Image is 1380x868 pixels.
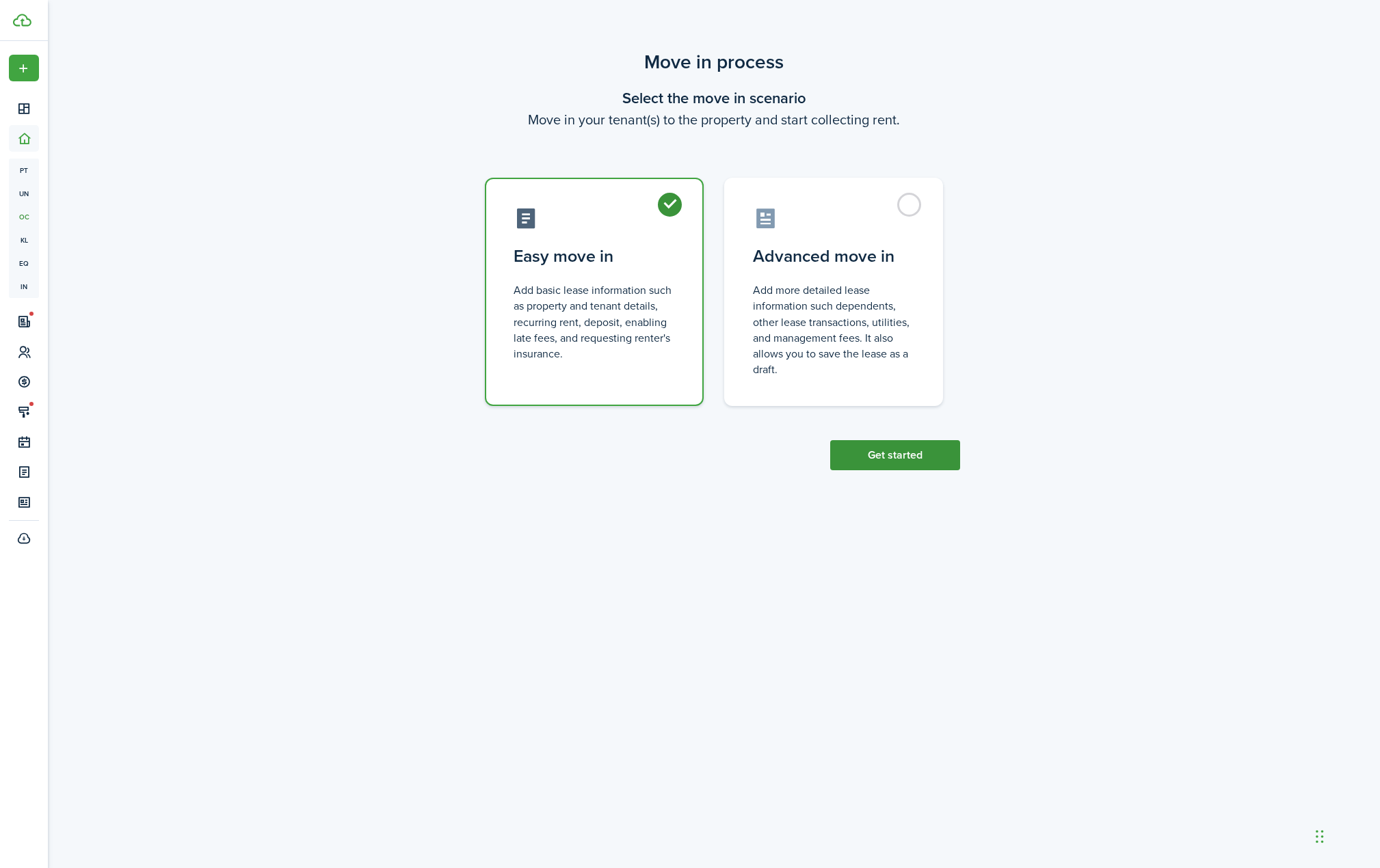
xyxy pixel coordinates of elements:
[1152,720,1380,868] iframe: Chat Widget
[9,252,39,275] a: eq
[514,282,675,362] control-radio-card-description: Add basic lease information such as property and tenant details, recurring rent, deposit, enablin...
[9,228,39,252] a: kl
[468,48,960,77] scenario-title: Move in process
[753,282,914,377] control-radio-card-description: Add more detailed lease information such dependents, other lease transactions, utilities, and man...
[1316,816,1324,857] div: Drag
[514,244,675,269] control-radio-card-title: Easy move in
[9,159,39,182] a: pt
[9,182,39,205] a: un
[468,109,960,130] wizard-step-header-description: Move in your tenant(s) to the property and start collecting rent.
[13,14,31,27] img: TenantCloud
[9,275,39,298] a: in
[9,205,39,228] a: oc
[468,87,960,109] wizard-step-header-title: Select the move in scenario
[9,55,39,81] button: Open menu
[753,244,914,269] control-radio-card-title: Advanced move in
[830,440,960,470] button: Get started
